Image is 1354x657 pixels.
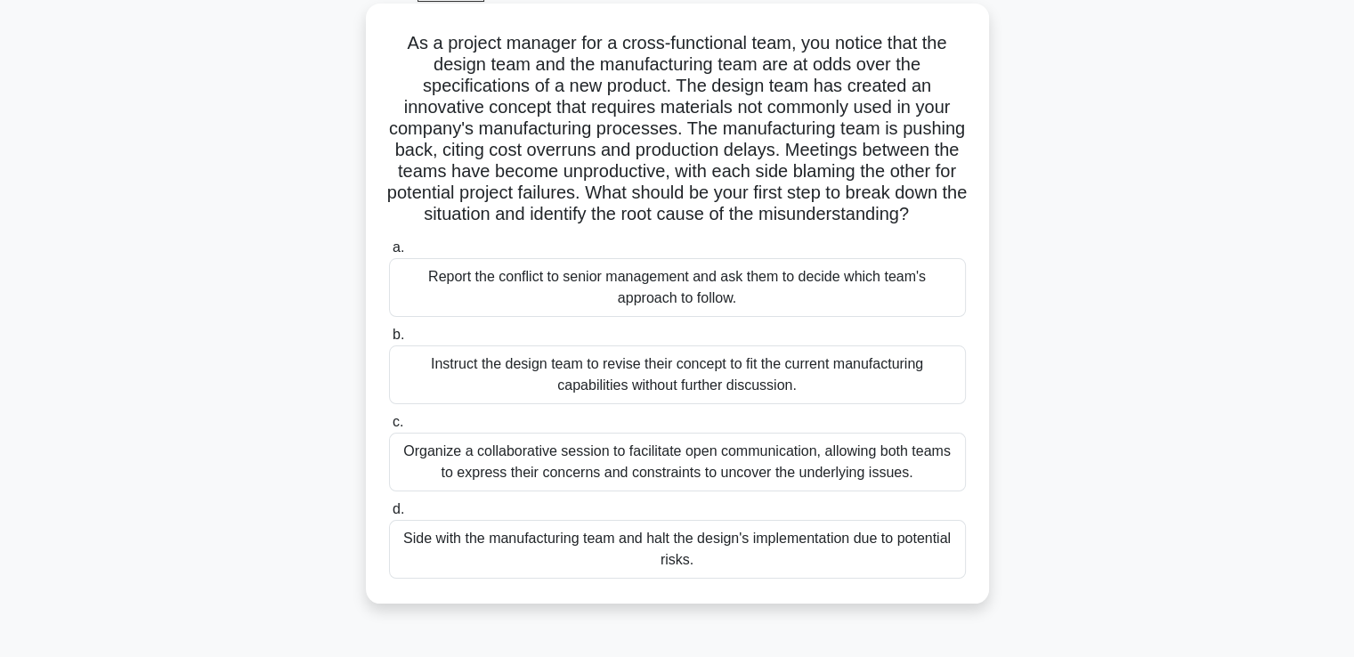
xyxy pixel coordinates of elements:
div: Report the conflict to senior management and ask them to decide which team's approach to follow. [389,258,966,317]
div: Organize a collaborative session to facilitate open communication, allowing both teams to express... [389,433,966,491]
span: a. [393,239,404,255]
span: d. [393,501,404,516]
h5: As a project manager for a cross-functional team, you notice that the design team and the manufac... [387,32,968,226]
div: Instruct the design team to revise their concept to fit the current manufacturing capabilities wi... [389,345,966,404]
span: b. [393,327,404,342]
div: Side with the manufacturing team and halt the design's implementation due to potential risks. [389,520,966,579]
span: c. [393,414,403,429]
